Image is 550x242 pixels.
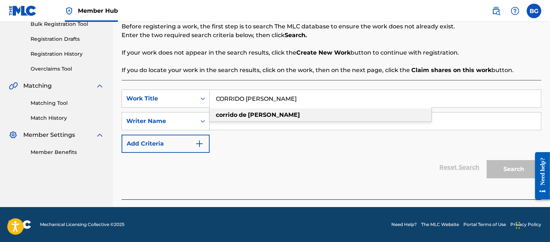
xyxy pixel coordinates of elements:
[23,82,52,90] span: Matching
[463,221,506,228] a: Portal Terms of Use
[95,131,104,139] img: expand
[391,221,417,228] a: Need Help?
[122,135,210,153] button: Add Criteria
[122,31,541,40] p: Enter the two required search criteria below, then click
[492,7,500,15] img: search
[239,111,246,118] strong: de
[530,147,550,205] iframe: Resource Center
[508,4,522,18] div: Help
[65,7,74,15] img: Top Rightsholder
[296,49,351,56] strong: Create New Work
[122,48,541,57] p: If your work does not appear in the search results, click the button to continue with registration.
[31,20,104,28] a: Bulk Registration Tool
[126,117,192,126] div: Writer Name
[9,5,37,16] img: MLC Logo
[31,148,104,156] a: Member Benefits
[23,131,75,139] span: Member Settings
[195,139,204,148] img: 9d2ae6d4665cec9f34b9.svg
[9,82,18,90] img: Matching
[248,111,300,118] strong: [PERSON_NAME]
[31,99,104,107] a: Matching Tool
[122,66,541,75] p: If you do locate your work in the search results, click on the work, then on the next page, click...
[31,50,104,58] a: Registration History
[122,90,541,182] form: Search Form
[516,214,520,236] div: Arrastrar
[95,82,104,90] img: expand
[514,207,550,242] iframe: Chat Widget
[9,131,17,139] img: Member Settings
[40,221,124,228] span: Mechanical Licensing Collective © 2025
[510,221,541,228] a: Privacy Policy
[31,35,104,43] a: Registration Drafts
[31,114,104,122] a: Match History
[489,4,503,18] a: Public Search
[527,4,541,18] div: User Menu
[9,220,31,229] img: logo
[421,221,459,228] a: The MLC Website
[285,32,307,39] strong: Search.
[122,22,541,31] p: Before registering a work, the first step is to search The MLC database to ensure the work does n...
[78,7,118,15] span: Member Hub
[511,7,519,15] img: help
[514,207,550,242] div: Widget de chat
[31,65,104,73] a: Overclaims Tool
[126,94,192,103] div: Work Title
[411,67,491,74] strong: Claim shares on this work
[216,111,237,118] strong: corrido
